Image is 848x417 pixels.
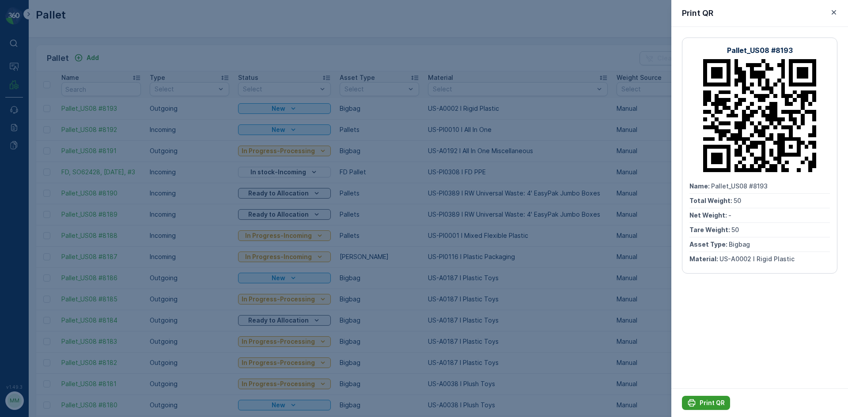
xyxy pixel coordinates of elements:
[719,255,795,263] span: US-A0002 I Rigid Plastic
[46,174,49,181] span: -
[711,182,768,190] span: Pallet_US08 #8193
[38,218,149,225] span: US-A0192 I All In One Miscellaneous
[8,188,49,196] span: Tare Weight :
[689,226,731,233] span: Tare Weight :
[734,197,741,204] span: 50
[682,7,713,19] p: Print QR
[689,240,729,248] span: Asset Type :
[8,218,38,225] span: Material :
[729,240,750,248] span: Bigbag
[689,255,719,263] span: Material :
[731,226,739,233] span: 50
[700,398,725,407] p: Print QR
[727,45,793,56] p: Pallet_US08 #8193
[728,211,731,219] span: -
[29,145,84,152] span: Pallet_US08 #8191
[689,197,734,204] span: Total Weight :
[8,159,52,167] span: Total Weight :
[689,182,711,190] span: Name :
[391,8,455,18] p: Pallet_US08 #8191
[49,188,57,196] span: 50
[8,174,46,181] span: Net Weight :
[47,203,68,210] span: Bigbag
[8,203,47,210] span: Asset Type :
[52,159,59,167] span: 50
[682,396,730,410] button: Print QR
[689,211,728,219] span: Net Weight :
[8,145,29,152] span: Name :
